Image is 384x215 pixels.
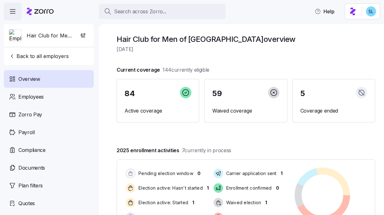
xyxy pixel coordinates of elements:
span: Compliance [18,146,46,154]
a: Overview [4,70,94,88]
span: 2025 enrollment activities [117,147,231,154]
a: Documents [4,159,94,177]
span: Current coverage [117,66,209,74]
span: Pending election window [137,170,193,177]
span: Zorro Pay [18,111,42,119]
span: Search across Zorro... [114,8,166,16]
span: Quotes [18,199,35,207]
span: Plan filters [18,182,43,190]
span: 7 currently in process [182,147,231,154]
span: Coverage ended [300,107,367,115]
img: 7c620d928e46699fcfb78cede4daf1d1 [366,6,376,16]
span: 59 [212,90,222,97]
span: Election active: Started [137,199,188,206]
span: Waived election [224,199,261,206]
span: 5 [300,90,305,97]
span: 0 [276,185,279,191]
span: Election active: Hasn't started [137,185,203,191]
span: Overview [18,75,40,83]
a: Quotes [4,194,94,212]
span: Help [315,8,335,15]
span: Documents [18,164,45,172]
span: 1 [192,199,194,206]
span: [DATE] [117,45,375,53]
a: Zorro Pay [4,106,94,123]
a: Payroll [4,123,94,141]
button: Search across Zorro... [99,4,226,19]
span: Back to all employers [9,52,69,60]
a: Plan filters [4,177,94,194]
span: Hair Club for Men of [GEOGRAPHIC_DATA] [27,32,72,40]
button: Back to all employers [6,50,71,62]
img: Employer logo [9,29,21,42]
span: Waived coverage [212,107,279,115]
button: Help [310,5,340,18]
span: Active coverage [125,107,191,115]
h1: Hair Club for Men of [GEOGRAPHIC_DATA] overview [117,34,375,44]
span: 144 currently eligible [163,66,209,74]
span: Enrollment confirmed [224,185,272,191]
span: 1 [265,199,267,206]
span: Carrier application sent [224,170,277,177]
a: Employees [4,88,94,106]
span: Payroll [18,128,35,136]
span: 0 [197,170,201,177]
span: 1 [281,170,283,177]
a: Compliance [4,141,94,159]
span: Employees [18,93,44,101]
span: 84 [125,90,135,97]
